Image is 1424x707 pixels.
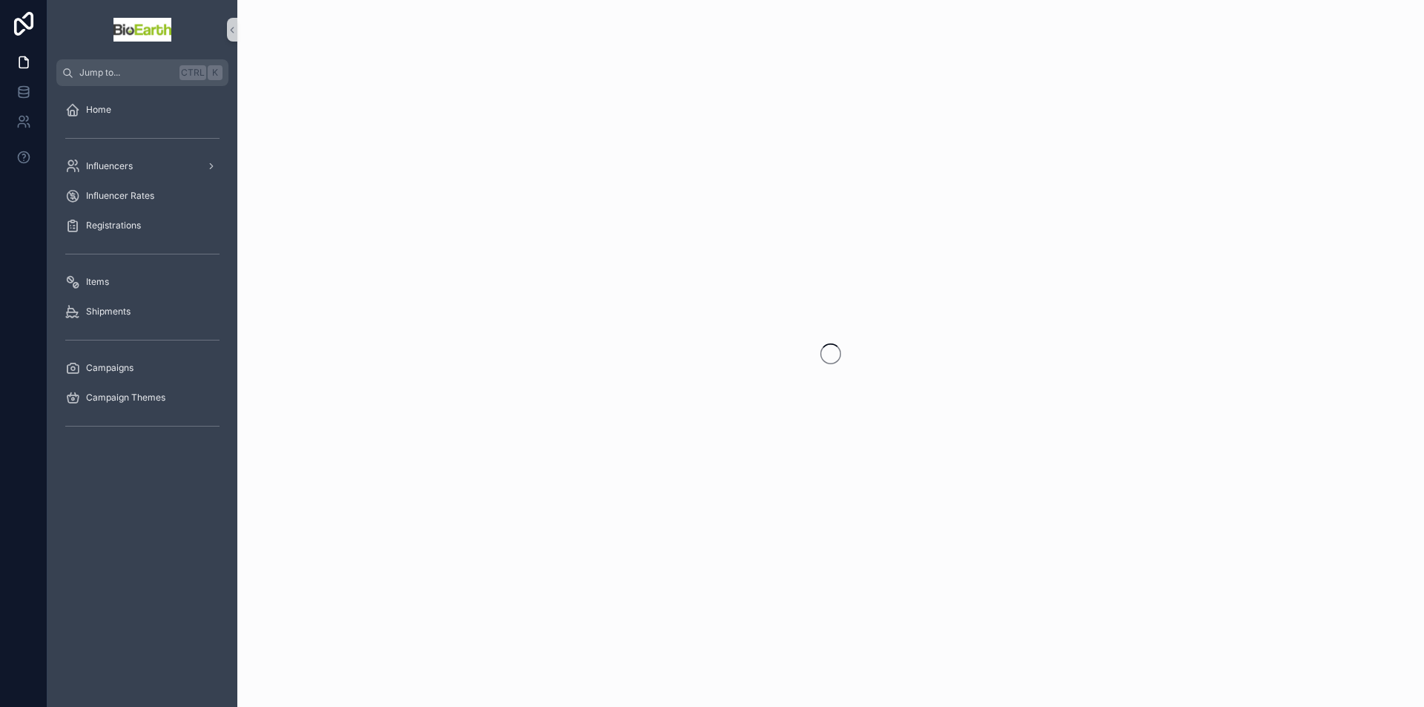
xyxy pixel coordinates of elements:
[86,104,111,116] span: Home
[86,276,109,288] span: Items
[56,96,228,123] a: Home
[179,65,206,80] span: Ctrl
[56,355,228,381] a: Campaigns
[86,160,133,172] span: Influencers
[86,362,133,374] span: Campaigns
[56,153,228,180] a: Influencers
[56,384,228,411] a: Campaign Themes
[56,182,228,209] a: Influencer Rates
[86,190,154,202] span: Influencer Rates
[56,59,228,86] button: Jump to...CtrlK
[86,220,141,231] span: Registrations
[86,306,131,318] span: Shipments
[47,86,237,457] div: scrollable content
[79,67,174,79] span: Jump to...
[56,298,228,325] a: Shipments
[86,392,165,404] span: Campaign Themes
[209,67,221,79] span: K
[56,212,228,239] a: Registrations
[56,269,228,295] a: Items
[113,18,171,42] img: App logo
